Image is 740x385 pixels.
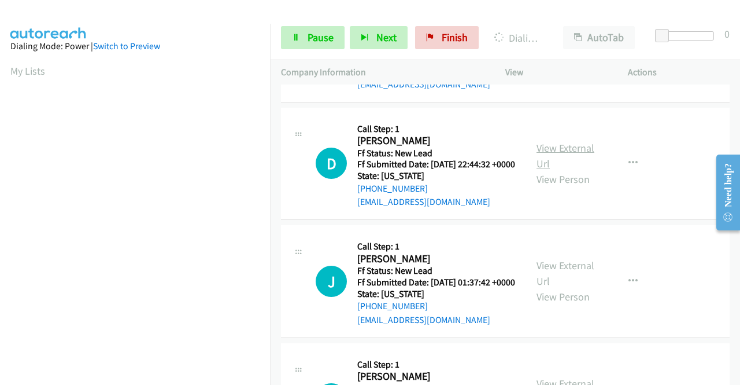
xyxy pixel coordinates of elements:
a: View External Url [536,141,594,170]
h5: State: [US_STATE] [357,170,515,182]
div: The call is yet to be attempted [316,266,347,297]
span: Next [376,31,397,44]
a: Finish [415,26,479,49]
a: [EMAIL_ADDRESS][DOMAIN_NAME] [357,196,490,207]
a: [EMAIL_ADDRESS][DOMAIN_NAME] [357,314,490,325]
h5: Call Step: 1 [357,359,515,371]
h2: [PERSON_NAME] [357,134,515,148]
p: Dialing [PERSON_NAME][GEOGRAPHIC_DATA] [494,30,542,46]
h1: D [316,148,347,179]
a: My Lists [10,64,45,78]
p: Actions [628,65,730,79]
h5: Ff Submitted Date: [DATE] 01:37:42 +0000 [357,277,515,288]
h5: Ff Status: New Lead [357,148,515,159]
a: View External Url [536,259,594,288]
h5: Ff Status: New Lead [357,265,515,277]
p: View [505,65,607,79]
a: [PHONE_NUMBER] [357,300,428,311]
div: Delay between calls (in seconds) [661,31,714,41]
p: Company Information [281,65,484,79]
h2: [PERSON_NAME] [357,370,515,383]
a: [PHONE_NUMBER] [357,183,428,194]
div: 0 [724,26,730,42]
a: Pause [281,26,345,49]
a: Switch to Preview [93,41,160,52]
h5: Call Step: 1 [357,123,515,135]
a: View Person [536,173,590,186]
div: The call is yet to be attempted [316,148,347,179]
h5: State: [US_STATE] [357,288,515,300]
h5: Call Step: 1 [357,241,515,252]
iframe: Resource Center [707,146,740,239]
h5: Ff Submitted Date: [DATE] 22:44:32 +0000 [357,159,515,170]
div: Dialing Mode: Power | [10,39,260,53]
span: Finish [442,31,468,44]
button: AutoTab [563,26,635,49]
a: [EMAIL_ADDRESS][DOMAIN_NAME] [357,79,490,90]
h1: J [316,266,347,297]
button: Next [350,26,408,49]
a: View Person [536,290,590,303]
span: Pause [308,31,334,44]
h2: [PERSON_NAME] [357,252,515,266]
